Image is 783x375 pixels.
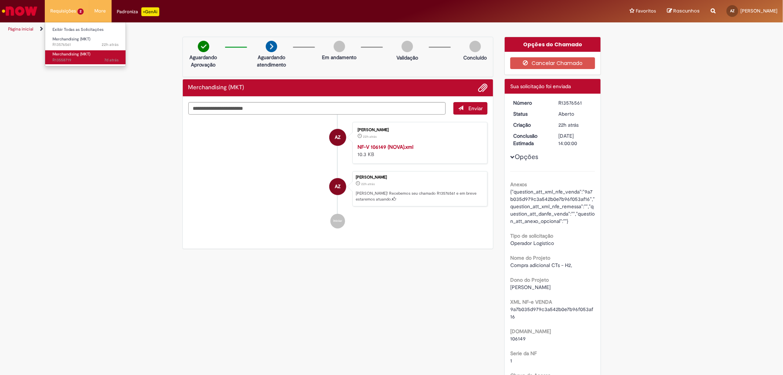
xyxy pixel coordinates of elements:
[363,134,377,139] span: 22h atrás
[510,262,572,268] span: Compra adicional CTs - H2,
[510,335,526,342] span: 106149
[558,132,592,147] div: [DATE] 14:00:00
[335,129,341,146] span: AZ
[510,83,571,90] span: Sua solicitação foi enviada
[478,83,487,93] button: Adicionar anexos
[558,110,592,118] div: Aberto
[45,22,126,66] ul: Requisições
[510,181,527,188] b: Anexos
[508,99,553,107] dt: Número
[673,7,700,14] span: Rascunhos
[558,121,592,129] div: 29/09/2025 12:24:18
[510,240,554,246] span: Operador Logístico
[361,182,375,186] time: 29/09/2025 12:24:18
[510,284,551,291] span: [PERSON_NAME]
[510,255,550,261] b: Nome do Projeto
[740,8,777,14] span: [PERSON_NAME]
[188,84,244,91] h2: Merchandising (MKT) Histórico de tíquete
[104,57,119,63] time: 23/09/2025 11:50:25
[510,277,549,283] b: Dono do Projeto
[510,306,593,320] span: 9a7b035d979c3a542b0e7b96f053af16
[453,102,487,115] button: Enviar
[667,8,700,15] a: Rascunhos
[361,182,375,186] span: 22h atrás
[510,299,552,305] b: XML NF-e VENDA
[508,132,553,147] dt: Conclusão Estimada
[8,26,33,32] a: Página inicial
[52,51,90,57] span: Merchandising (MKT)
[470,41,481,52] img: img-circle-grey.png
[558,122,579,128] span: 22h atrás
[510,357,512,364] span: 1
[329,178,346,195] div: Arthur Zacharias
[52,42,119,48] span: R13576561
[52,57,119,63] span: R13558719
[186,54,221,68] p: Aguardando Aprovação
[198,41,209,52] img: check-circle-green.png
[510,188,595,224] span: {"question_att_xml_nfe_venda":"9a7b035d979c3a542b0e7b96f053af16","question_att_xml_nfe_remessa":"...
[468,105,483,112] span: Enviar
[45,26,126,34] a: Exibir Todas as Solicitações
[508,121,553,129] dt: Criação
[402,41,413,52] img: img-circle-grey.png
[510,328,551,335] b: [DOMAIN_NAME]
[463,54,487,61] p: Concluído
[77,8,84,15] span: 2
[508,110,553,118] dt: Status
[396,54,418,61] p: Validação
[730,8,735,13] span: AZ
[45,50,126,64] a: Aberto R13558719 : Merchandising (MKT)
[335,178,341,195] span: AZ
[117,7,159,16] div: Padroniza
[358,128,480,132] div: [PERSON_NAME]
[334,41,345,52] img: img-circle-grey.png
[558,122,579,128] time: 29/09/2025 12:24:18
[141,7,159,16] p: +GenAi
[358,144,413,150] a: NF-V 106149 (NOVA).xml
[558,99,592,107] div: R13576561
[254,54,289,68] p: Aguardando atendimento
[1,4,39,18] img: ServiceNow
[358,143,480,158] div: 10.3 KB
[510,57,595,69] button: Cancelar Chamado
[95,7,106,15] span: More
[45,35,126,49] a: Aberto R13576561 : Merchandising (MKT)
[356,175,483,180] div: [PERSON_NAME]
[188,102,446,115] textarea: Digite sua mensagem aqui...
[510,232,553,239] b: Tipo de solicitação
[188,171,488,206] li: Arthur Zacharias
[356,191,483,202] p: [PERSON_NAME]! Recebemos seu chamado R13576561 e em breve estaremos atuando.
[363,134,377,139] time: 29/09/2025 12:18:14
[505,37,601,52] div: Opções do Chamado
[510,350,537,357] b: Serie da NF
[188,115,488,236] ul: Histórico de tíquete
[50,7,76,15] span: Requisições
[104,57,119,63] span: 7d atrás
[6,22,516,36] ul: Trilhas de página
[102,42,119,47] time: 29/09/2025 12:24:20
[329,129,346,146] div: Arthur Zacharias
[636,7,656,15] span: Favoritos
[322,54,356,61] p: Em andamento
[102,42,119,47] span: 22h atrás
[266,41,277,52] img: arrow-next.png
[52,36,90,42] span: Merchandising (MKT)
